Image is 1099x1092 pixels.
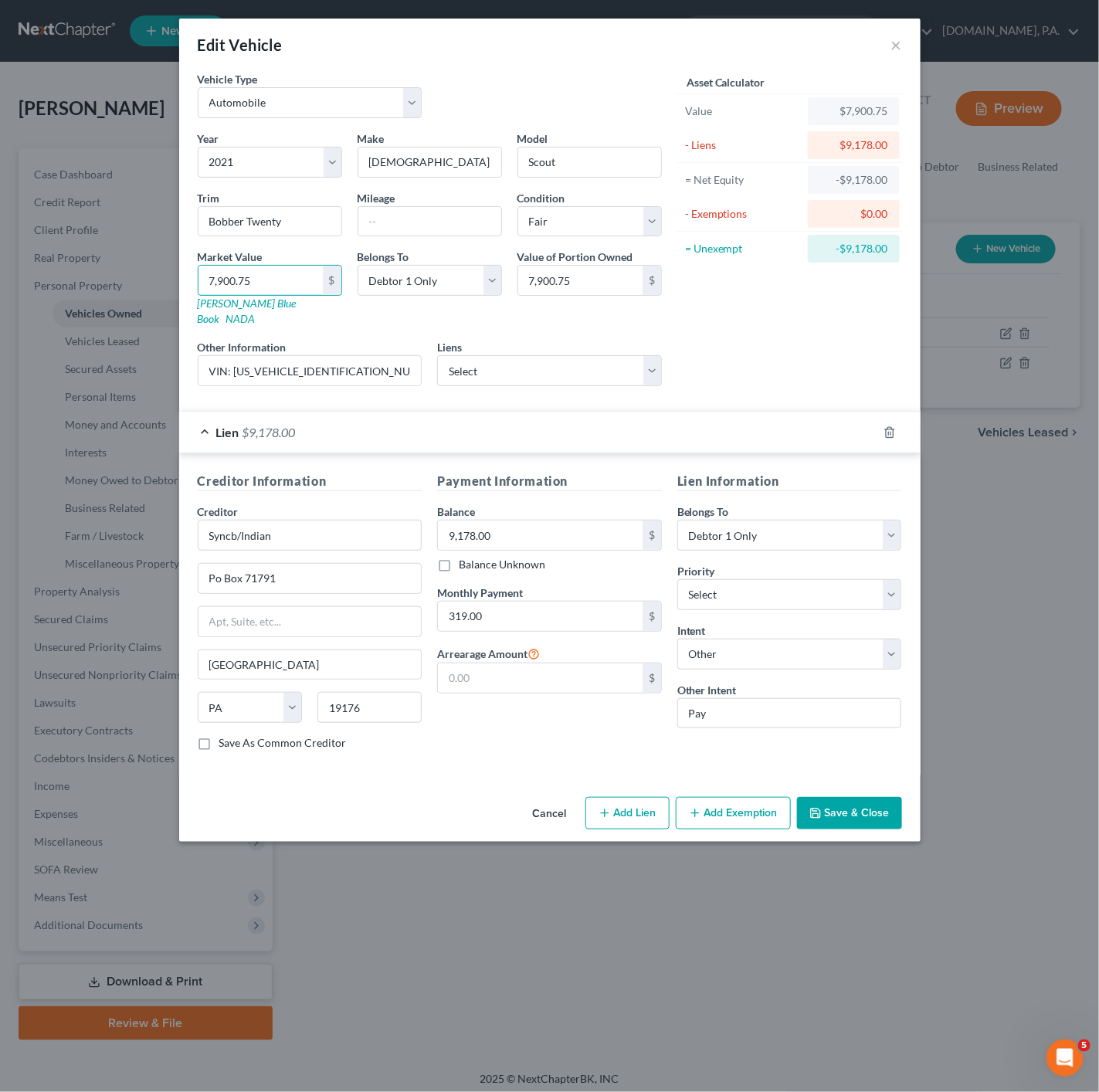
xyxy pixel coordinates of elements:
h5: Creditor Information [198,472,422,491]
span: Make [358,132,385,145]
div: = Unexempt [685,241,802,256]
input: 0.00 [438,663,643,693]
span: Priority [677,565,715,578]
input: Apt, Suite, etc... [198,607,422,636]
div: $ [643,602,661,631]
label: Balance [437,504,475,520]
label: Save As Common Creditor [219,735,347,751]
input: Search creditor by name... [198,520,422,551]
div: $ [643,521,661,550]
input: 0.00 [198,266,323,295]
span: Belongs To [677,505,729,518]
div: Value [685,103,802,119]
span: Creditor [198,505,239,518]
label: Mileage [358,190,395,206]
a: NADA [226,312,256,325]
div: -$9,178.00 [820,241,887,256]
a: [PERSON_NAME] Blue Book [198,297,297,325]
label: Other Intent [677,682,737,698]
iframe: Intercom live chat [1046,1039,1084,1077]
div: $ [643,266,661,295]
input: ex. Nissan [358,148,501,177]
div: $ [323,266,341,295]
button: Add Lien [585,797,670,829]
button: Add Exemption [676,797,791,829]
label: Vehicle Type [198,71,258,87]
label: Condition [517,190,565,206]
span: $9,178.00 [243,425,296,439]
div: Edit Vehicle [198,34,283,56]
div: -$9,178.00 [820,172,887,188]
button: × [891,36,902,54]
div: $0.00 [820,206,887,222]
label: Model [517,131,548,147]
label: Other Information [198,339,287,355]
button: Save & Close [797,797,902,829]
label: Value of Portion Owned [517,249,633,265]
span: Belongs To [358,250,409,263]
input: ex. Altima [518,148,661,177]
div: - Liens [685,137,802,153]
label: Liens [437,339,462,355]
div: - Exemptions [685,206,802,222]
label: Monthly Payment [437,585,523,601]
label: Trim [198,190,220,206]
input: 0.00 [518,266,643,295]
label: Intent [677,622,706,639]
input: 0.00 [438,602,643,631]
input: Enter address... [198,564,422,593]
input: Specify... [677,698,902,729]
input: 0.00 [438,521,643,550]
input: Enter city... [198,650,422,680]
span: Lien [216,425,239,439]
input: (optional) [198,356,422,385]
button: Cancel [521,799,579,829]
div: $ [643,663,661,693]
div: $9,178.00 [820,137,887,153]
input: -- [358,207,501,236]
label: Market Value [198,249,263,265]
label: Asset Calculator [687,74,765,90]
label: Arrearage Amount [437,644,540,663]
span: 5 [1078,1039,1091,1052]
h5: Payment Information [437,472,662,491]
div: $7,900.75 [820,103,887,119]
h5: Lien Information [677,472,902,491]
label: Balance Unknown [459,557,545,572]
div: = Net Equity [685,172,802,188]
input: ex. LS, LT, etc [198,207,341,236]
label: Year [198,131,219,147]
input: Enter zip... [317,692,422,723]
